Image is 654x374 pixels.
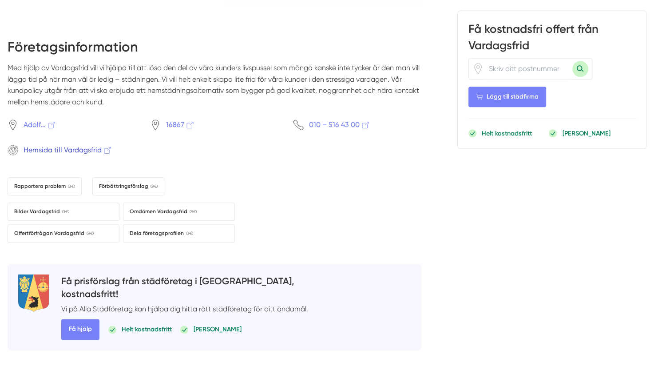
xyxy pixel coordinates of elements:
h2: Företagsinformation [8,37,422,62]
a: Offertförfrågan Vardagsfrid [8,224,119,243]
input: Skriv ditt postnummer [484,59,572,79]
span: Offertförfrågan Vardagsfrid [14,229,94,238]
span: 010 – 516 43 00 [309,119,370,130]
span: Förbättringsförslag [99,182,158,191]
p: Helt kostnadsfritt [482,129,532,138]
span: Omdömen Vardagsfrid [130,207,197,216]
: Lägg till städfirma [468,87,546,107]
svg: Pin / Karta [8,119,18,130]
a: Dela företagsprofilen [123,224,235,243]
svg: Pin / Karta [150,119,161,130]
span: Bilder Vardagsfrid [14,207,69,216]
a: Förbättringsförslag [92,177,164,195]
p: Med hjälp av Vardagsfrid vill vi hjälpa till att lösa den del av våra kunders livspussel som mång... [8,62,422,115]
p: [PERSON_NAME] [194,325,242,334]
p: Helt kostnadsfritt [122,325,172,334]
a: 16867 [150,119,279,130]
span: Rapportera problem [14,182,75,191]
svg: Pin / Karta [472,64,484,75]
p: Vi på Alla Städföretag kan hjälpa dig hitta rätt städföretag för ditt ändamål. [61,303,308,314]
h4: Få prisförslag från städföretag i [GEOGRAPHIC_DATA], kostnadsfritt! [61,275,308,303]
p: [PERSON_NAME] [562,129,610,138]
span: Få hjälp [61,319,99,339]
span: 16867 [166,119,195,130]
svg: Telefon [293,119,304,130]
button: Sök med postnummer [572,61,588,77]
span: Klicka för att använda din position. [472,64,484,75]
a: Rapportera problem [8,177,82,195]
a: 010 – 516 43 00 [293,119,422,130]
span: Dela företagsprofilen [130,229,193,238]
a: Omdömen Vardagsfrid [123,203,235,221]
h3: Få kostnadsfri offert från Vardagsfrid [468,22,636,58]
a: Hemsida till Vardagsfrid [8,144,136,155]
span: Adolf... [24,119,56,130]
a: Bilder Vardagsfrid [8,203,119,221]
a: Adolf... [8,119,136,130]
span: Hemsida till Vardagsfrid [24,144,112,155]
